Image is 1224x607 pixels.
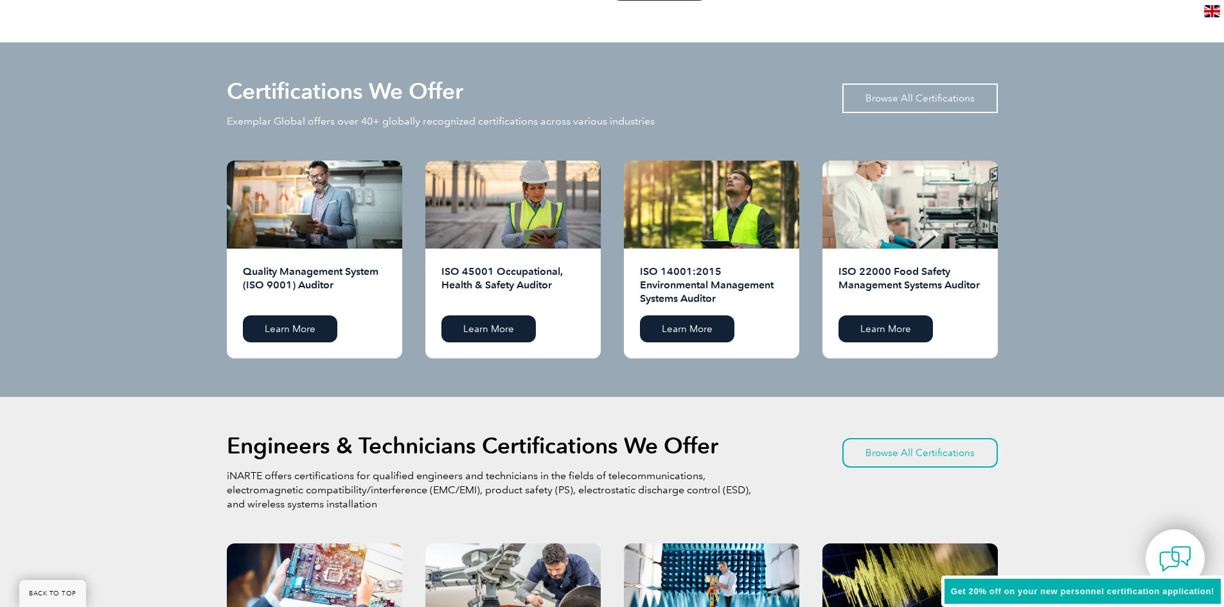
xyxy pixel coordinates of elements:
[243,315,337,342] a: Learn More
[243,265,386,306] h2: Quality Management System (ISO 9001) Auditor
[227,469,754,511] p: iNARTE offers certifications for qualified engineers and technicians in the fields of telecommuni...
[227,81,463,101] h2: Certifications We Offer
[1204,5,1220,17] img: en
[227,114,655,128] p: Exemplar Global offers over 40+ globally recognized certifications across various industries
[1159,543,1191,575] img: contact-chat.png
[441,315,536,342] a: Learn More
[640,265,783,306] h2: ISO 14001:2015 Environmental Management Systems Auditor
[227,435,718,456] h2: Engineers & Technicians Certifications We Offer
[838,265,982,306] h2: ISO 22000 Food Safety Management Systems Auditor
[640,315,734,342] a: Learn More
[441,265,585,306] h2: ISO 45001 Occupational, Health & Safety Auditor
[842,84,998,113] a: Browse All Certifications
[19,580,86,607] a: BACK TO TOP
[838,315,933,342] a: Learn More
[842,438,998,468] a: Browse All Certifications
[951,586,1214,596] span: Get 20% off on your new personnel certification application!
